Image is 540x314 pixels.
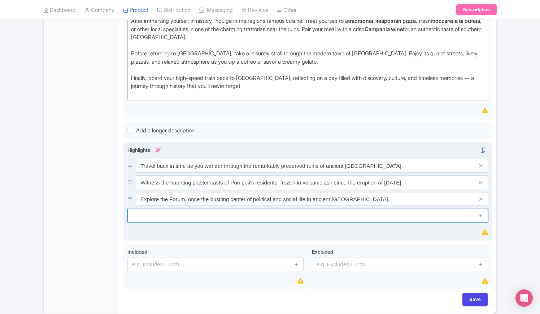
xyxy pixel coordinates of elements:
[348,17,416,24] strong: traditional Neapolitan pizza
[127,258,304,271] input: e.g. Includes Lunch
[515,289,533,307] div: Open Intercom Messenger
[127,147,150,153] span: Highlights
[127,249,147,255] span: Included
[136,127,195,134] span: Add a longer description
[462,293,488,306] input: Save
[431,17,480,24] strong: mozzarella di bufala
[131,50,484,74] div: Before returning to [GEOGRAPHIC_DATA], take a leisurely stroll through the modern town of [GEOGRA...
[365,26,403,33] strong: Campania wine
[312,249,333,255] span: Excluded
[456,4,497,15] a: Subscription
[131,74,484,99] div: Finally, board your high-speed train back to [GEOGRAPHIC_DATA], reflecting on a day filled with d...
[131,17,484,50] div: After immersing yourself in history, indulge in the region’s famous cuisine. Treat yourself to a ...
[312,258,488,271] input: e.g. Excludes Lunch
